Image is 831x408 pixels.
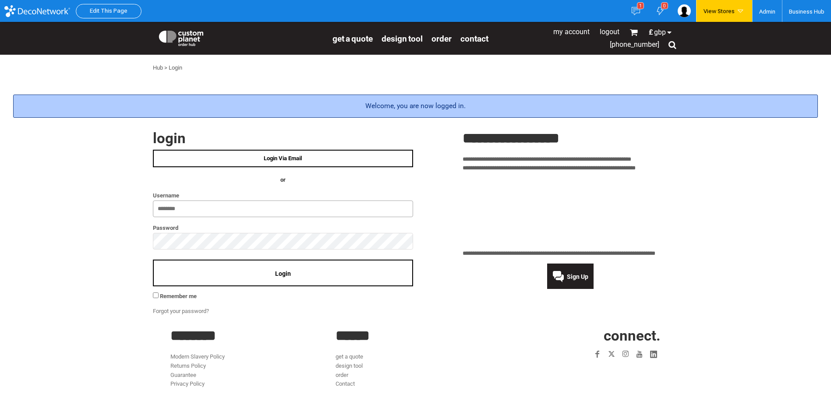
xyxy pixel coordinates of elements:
a: My Account [553,28,590,36]
a: Custom Planet [153,24,328,50]
span: Contact [460,34,488,44]
div: Welcome, you are now logged in. [13,95,818,118]
div: > [164,63,167,73]
label: Username [153,190,413,200]
div: Login [169,63,182,73]
a: Login Via Email [153,150,413,167]
img: Custom Planet [157,28,205,46]
a: Modern Slavery Policy [170,353,225,360]
span: get a quote [332,34,373,44]
div: 0 [661,2,668,9]
span: Sign Up [567,273,588,280]
h2: Login [153,131,413,145]
h4: OR [153,176,413,185]
a: Hub [153,64,163,71]
a: order [336,372,348,378]
a: design tool [336,362,363,369]
span: design tool [382,34,423,44]
a: Guarantee [170,372,196,378]
input: Remember me [153,292,159,298]
span: £ [649,29,654,36]
a: get a quote [336,353,363,360]
span: Remember me [160,293,197,299]
iframe: Customer reviews powered by Trustpilot [463,178,679,244]
span: Login [275,270,291,277]
a: design tool [382,33,423,43]
a: Logout [600,28,619,36]
a: Contact [336,380,355,387]
a: Contact [460,33,488,43]
span: [PHONE_NUMBER] [610,40,659,49]
label: Password [153,223,413,233]
span: order [431,34,452,44]
a: Returns Policy [170,362,206,369]
div: 1 [637,2,644,9]
a: Privacy Policy [170,380,205,387]
iframe: Customer reviews powered by Trustpilot [540,366,661,377]
h2: CONNECT. [501,328,661,343]
a: get a quote [332,33,373,43]
a: order [431,33,452,43]
a: Forgot your password? [153,308,209,314]
span: GBP [654,29,666,36]
span: Login Via Email [264,155,302,162]
a: Edit This Page [90,7,127,14]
